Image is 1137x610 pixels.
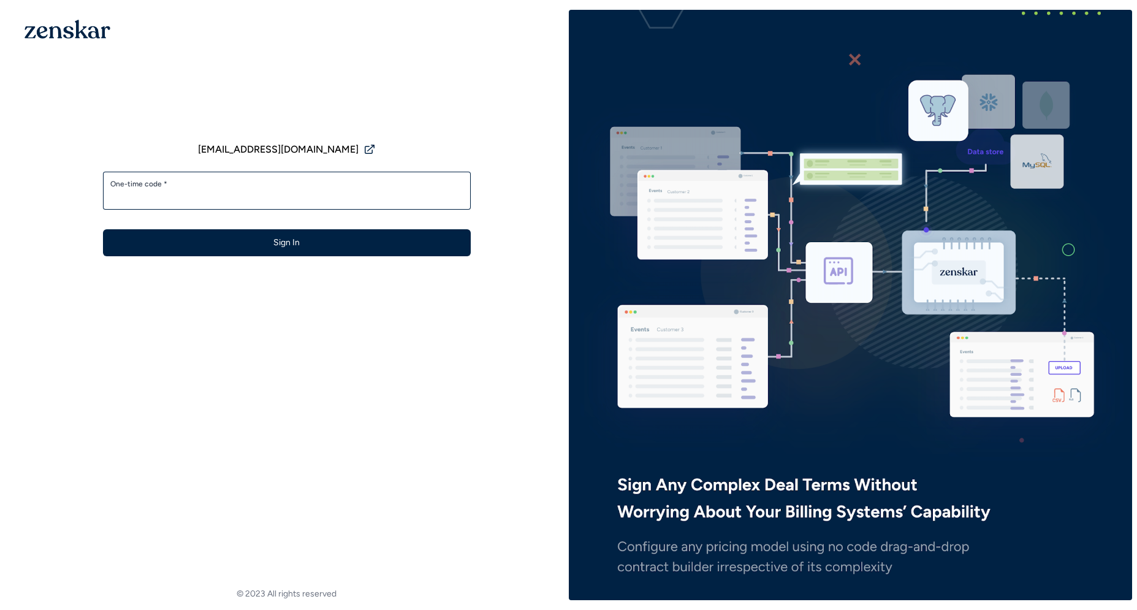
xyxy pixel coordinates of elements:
footer: © 2023 All rights reserved [5,588,569,600]
label: One-time code * [110,179,463,189]
img: 1OGAJ2xQqyY4LXKgY66KYq0eOWRCkrZdAb3gUhuVAqdWPZE9SRJmCz+oDMSn4zDLXe31Ii730ItAGKgCKgCCgCikA4Av8PJUP... [25,20,110,39]
button: Sign In [103,229,471,256]
span: [EMAIL_ADDRESS][DOMAIN_NAME] [198,142,359,157]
